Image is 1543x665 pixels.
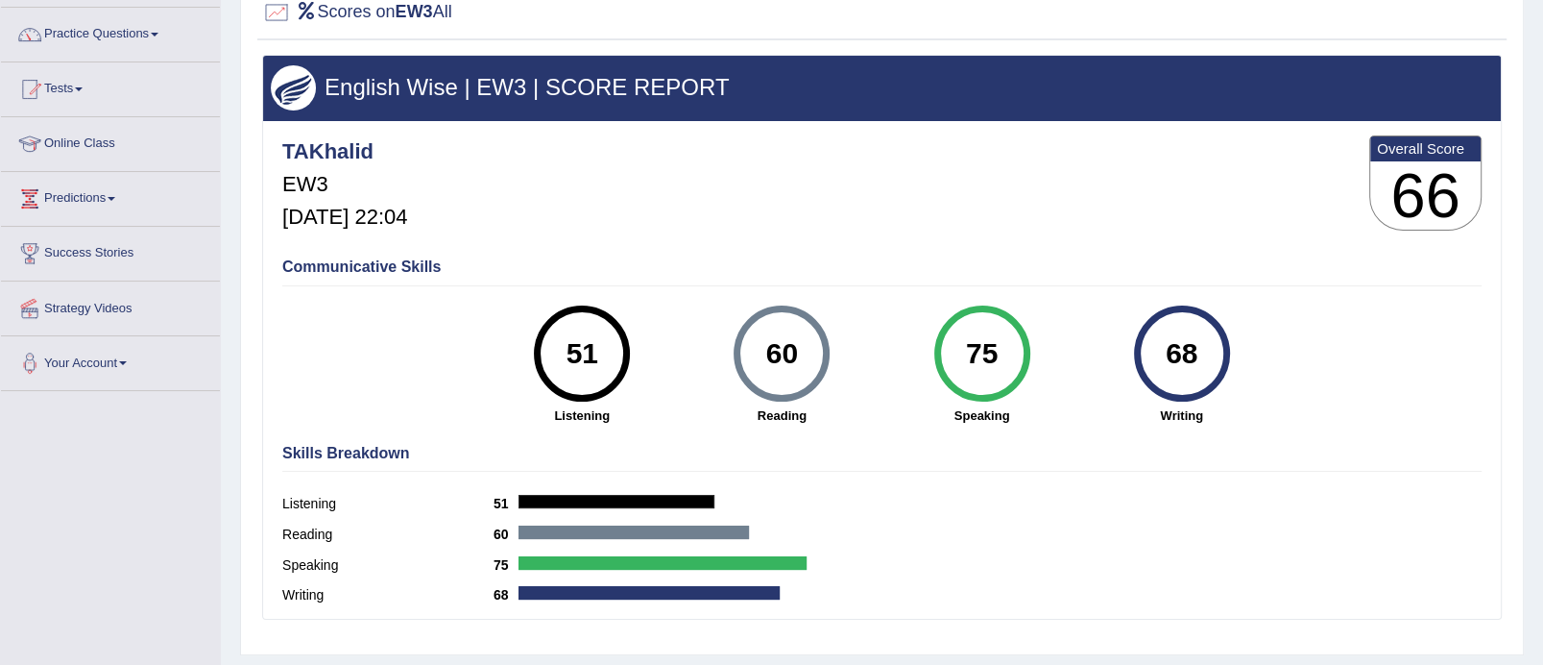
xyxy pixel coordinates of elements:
a: Your Account [1,336,220,384]
label: Listening [282,494,494,514]
b: Overall Score [1377,140,1474,157]
h5: [DATE] 22:04 [282,206,407,229]
b: 68 [494,587,518,603]
b: 75 [494,557,518,573]
a: Tests [1,62,220,111]
h4: Skills Breakdown [282,445,1482,462]
img: wings.png [271,65,316,111]
a: Strategy Videos [1,282,220,330]
label: Reading [282,525,494,545]
div: 51 [547,313,617,394]
div: 75 [947,313,1017,394]
strong: Reading [691,406,872,425]
strong: Writing [1092,406,1272,425]
a: Practice Questions [1,8,220,56]
label: Speaking [282,555,494,576]
a: Online Class [1,117,220,165]
h3: English Wise | EW3 | SCORE REPORT [271,75,1493,100]
b: 60 [494,527,518,542]
div: 68 [1146,313,1217,394]
h3: 66 [1370,161,1481,231]
div: 60 [747,313,817,394]
h4: TAKhalid [282,140,407,163]
b: 51 [494,496,518,511]
a: Predictions [1,172,220,220]
b: EW3 [396,2,433,21]
h4: Communicative Skills [282,259,1482,276]
strong: Listening [492,406,672,425]
strong: Speaking [891,406,1072,425]
h5: EW3 [282,173,407,196]
label: Writing [282,585,494,605]
a: Success Stories [1,227,220,275]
